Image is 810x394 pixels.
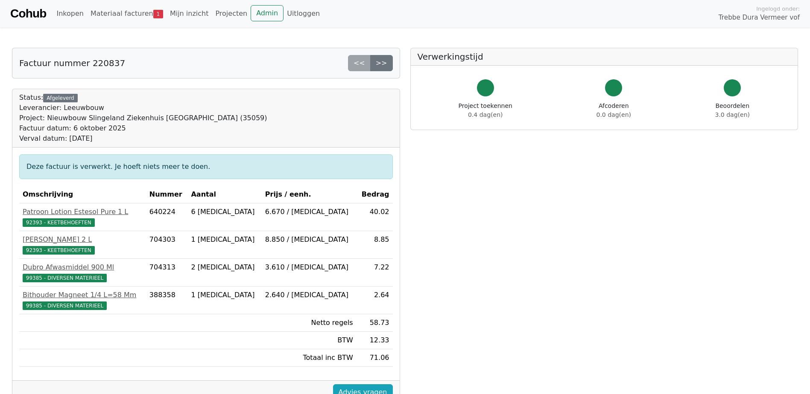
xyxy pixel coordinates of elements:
[597,111,631,118] span: 0.0 dag(en)
[23,290,143,300] div: Bithouder Magneet 1/4 L=58 Mm
[262,314,357,332] td: Netto regels
[191,235,258,245] div: 1 [MEDICAL_DATA]
[153,10,163,18] span: 1
[146,186,188,203] th: Nummer
[19,186,146,203] th: Omschrijving
[19,58,125,68] h5: Factuur nummer 220837
[43,94,77,102] div: Afgeleverd
[191,262,258,272] div: 2 [MEDICAL_DATA]
[146,203,188,231] td: 640224
[251,5,284,21] a: Admin
[357,203,393,231] td: 40.02
[19,154,393,179] div: Deze factuur is verwerkt. Je hoeft niets meer te doen.
[19,103,267,113] div: Leverancier: Leeuwbouw
[284,5,323,22] a: Uitloggen
[23,207,143,227] a: Patroon Lotion Estesol Pure 1 L92393 - KEETBEHOEFTEN
[146,259,188,287] td: 704313
[19,113,267,123] div: Project: Nieuwbouw Slingeland Ziekenhuis [GEOGRAPHIC_DATA] (35059)
[357,349,393,367] td: 71.06
[23,246,95,255] span: 92393 - KEETBEHOEFTEN
[23,207,143,217] div: Patroon Lotion Estesol Pure 1 L
[23,262,143,283] a: Dubro Afwasmiddel 900 Ml99385 - DIVERSEN MATERIEEL
[191,290,258,300] div: 1 [MEDICAL_DATA]
[370,55,393,71] a: >>
[167,5,212,22] a: Mijn inzicht
[357,259,393,287] td: 7.22
[265,262,353,272] div: 3.610 / [MEDICAL_DATA]
[23,290,143,310] a: Bithouder Magneet 1/4 L=58 Mm99385 - DIVERSEN MATERIEEL
[357,186,393,203] th: Bedrag
[357,332,393,349] td: 12.33
[715,111,750,118] span: 3.0 dag(en)
[23,262,143,272] div: Dubro Afwasmiddel 900 Ml
[23,274,107,282] span: 99385 - DIVERSEN MATERIEEL
[418,52,791,62] h5: Verwerkingstijd
[146,231,188,259] td: 704303
[459,101,512,119] div: Project toekennen
[191,207,258,217] div: 6 [MEDICAL_DATA]
[10,3,46,24] a: Cohub
[23,235,143,255] a: [PERSON_NAME] 2 L92393 - KEETBEHOEFTEN
[357,314,393,332] td: 58.73
[357,231,393,259] td: 8.85
[468,111,503,118] span: 0.4 dag(en)
[187,186,261,203] th: Aantal
[597,101,631,119] div: Afcoderen
[23,235,143,245] div: [PERSON_NAME] 2 L
[265,207,353,217] div: 6.670 / [MEDICAL_DATA]
[357,287,393,314] td: 2.64
[23,301,107,310] span: 99385 - DIVERSEN MATERIEEL
[212,5,251,22] a: Projecten
[265,235,353,245] div: 8.850 / [MEDICAL_DATA]
[262,186,357,203] th: Prijs / eenh.
[23,218,95,227] span: 92393 - KEETBEHOEFTEN
[756,5,800,13] span: Ingelogd onder:
[719,13,800,23] span: Trebbe Dura Vermeer vof
[53,5,87,22] a: Inkopen
[19,93,267,144] div: Status:
[87,5,167,22] a: Materiaal facturen1
[19,123,267,133] div: Factuur datum: 6 oktober 2025
[262,332,357,349] td: BTW
[146,287,188,314] td: 388358
[262,349,357,367] td: Totaal inc BTW
[715,101,750,119] div: Beoordelen
[265,290,353,300] div: 2.640 / [MEDICAL_DATA]
[19,133,267,144] div: Verval datum: [DATE]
